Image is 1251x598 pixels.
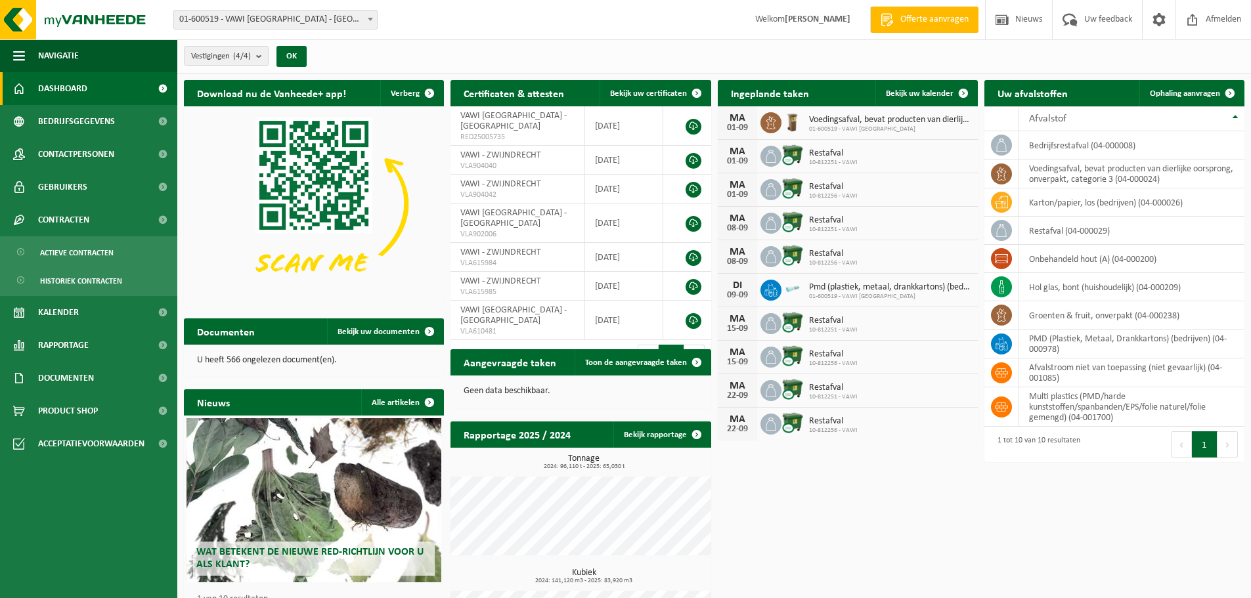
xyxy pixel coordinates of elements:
[1139,80,1243,106] a: Ophaling aanvragen
[3,268,174,293] a: Historiek contracten
[585,301,663,340] td: [DATE]
[585,272,663,301] td: [DATE]
[809,360,858,368] span: 10-812256 - VAWI
[809,427,858,435] span: 10-812256 - VAWI
[460,287,575,297] span: VLA615985
[897,13,972,26] span: Offerte aanvragen
[809,192,858,200] span: 10-812256 - VAWI
[361,389,443,416] a: Alle artikelen
[276,46,307,67] button: OK
[1218,431,1238,458] button: Next
[809,282,971,293] span: Pmd (plastiek, metaal, drankkartons) (bedrijven)
[38,296,79,329] span: Kalender
[724,381,751,391] div: MA
[1192,431,1218,458] button: 1
[457,463,711,470] span: 2024: 96,110 t - 2025: 65,030 t
[809,148,858,159] span: Restafval
[781,345,804,367] img: WB-1100-CU
[724,291,751,300] div: 09-09
[460,258,575,268] span: VLA615984
[38,39,79,72] span: Navigatie
[38,329,89,362] span: Rapportage
[991,430,1080,459] div: 1 tot 10 van 10 resultaten
[724,414,751,425] div: MA
[724,280,751,291] div: DI
[196,547,424,570] span: Wat betekent de nieuwe RED-richtlijn voor u als klant?
[781,311,804,333] img: WB-1100-CU
[1019,131,1244,160] td: bedrijfsrestafval (04-000008)
[184,318,268,344] h2: Documenten
[724,113,751,123] div: MA
[613,421,710,448] a: Bekijk rapportage
[809,215,858,226] span: Restafval
[724,146,751,157] div: MA
[809,326,858,334] span: 10-812251 - VAWI
[585,146,663,175] td: [DATE]
[575,349,710,375] a: Toon de aangevraagde taken
[1019,245,1244,273] td: onbehandeld hout (A) (04-000200)
[1019,301,1244,330] td: groenten & fruit, onverpakt (04-000238)
[809,226,858,234] span: 10-812251 - VAWI
[173,10,378,30] span: 01-600519 - VAWI NV - ANTWERPEN
[724,324,751,333] div: 15-09
[781,278,804,300] img: LP-SK-00060-HPE-11
[197,356,431,365] p: U heeft 566 ongelezen document(en).
[809,249,858,259] span: Restafval
[585,106,663,146] td: [DATE]
[809,115,971,125] span: Voedingsafval, bevat producten van dierlijke oorsprong, onverpakt, categorie 3
[460,229,575,240] span: VLA902006
[1029,114,1066,124] span: Afvalstof
[781,110,804,133] img: WB-0140-HPE-BN-01
[724,123,751,133] div: 01-09
[809,125,971,133] span: 01-600519 - VAWI [GEOGRAPHIC_DATA]
[724,247,751,257] div: MA
[457,578,711,584] span: 2024: 141,120 m3 - 2025: 83,920 m3
[460,276,541,286] span: VAWI - ZWIJNDRECHT
[184,106,444,301] img: Download de VHEPlus App
[233,52,251,60] count: (4/4)
[600,80,710,106] a: Bekijk uw certificaten
[1019,160,1244,188] td: voedingsafval, bevat producten van dierlijke oorsprong, onverpakt, categorie 3 (04-000024)
[391,89,420,98] span: Verberg
[781,244,804,267] img: WB-1100-CU
[875,80,977,106] a: Bekijk uw kalender
[450,349,569,375] h2: Aangevraagde taken
[718,80,822,106] h2: Ingeplande taken
[984,80,1081,106] h2: Uw afvalstoffen
[809,293,971,301] span: 01-600519 - VAWI [GEOGRAPHIC_DATA]
[585,358,687,367] span: Toon de aangevraagde taken
[184,80,359,106] h2: Download nu de Vanheede+ app!
[38,105,115,138] span: Bedrijfsgegevens
[460,208,567,228] span: VAWI [GEOGRAPHIC_DATA] - [GEOGRAPHIC_DATA]
[40,268,122,293] span: Historiek contracten
[327,318,443,345] a: Bekijk uw documenten
[187,418,441,582] a: Wat betekent de nieuwe RED-richtlijn voor u als klant?
[174,11,377,29] span: 01-600519 - VAWI NV - ANTWERPEN
[191,47,251,66] span: Vestigingen
[1019,273,1244,301] td: hol glas, bont (huishoudelijk) (04-000209)
[457,454,711,470] h3: Tonnage
[460,305,567,326] span: VAWI [GEOGRAPHIC_DATA] - [GEOGRAPHIC_DATA]
[460,179,541,189] span: VAWI - ZWIJNDRECHT
[38,171,87,203] span: Gebruikers
[809,259,858,267] span: 10-812256 - VAWI
[450,421,584,447] h2: Rapportage 2025 / 2024
[38,138,114,171] span: Contactpersonen
[460,161,575,171] span: VLA904040
[38,72,87,105] span: Dashboard
[184,389,243,415] h2: Nieuws
[460,247,541,257] span: VAWI - ZWIJNDRECHT
[3,240,174,265] a: Actieve contracten
[785,14,850,24] strong: [PERSON_NAME]
[610,89,687,98] span: Bekijk uw certificaten
[724,157,751,166] div: 01-09
[464,387,697,396] p: Geen data beschikbaar.
[460,150,541,160] span: VAWI - ZWIJNDRECHT
[460,132,575,142] span: RED25005735
[809,316,858,326] span: Restafval
[781,177,804,200] img: WB-1100-CU
[1019,387,1244,427] td: multi plastics (PMD/harde kunststoffen/spanbanden/EPS/folie naturel/folie gemengd) (04-001700)
[724,391,751,400] div: 22-09
[38,362,94,395] span: Documenten
[1019,358,1244,387] td: afvalstroom niet van toepassing (niet gevaarlijk) (04-001085)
